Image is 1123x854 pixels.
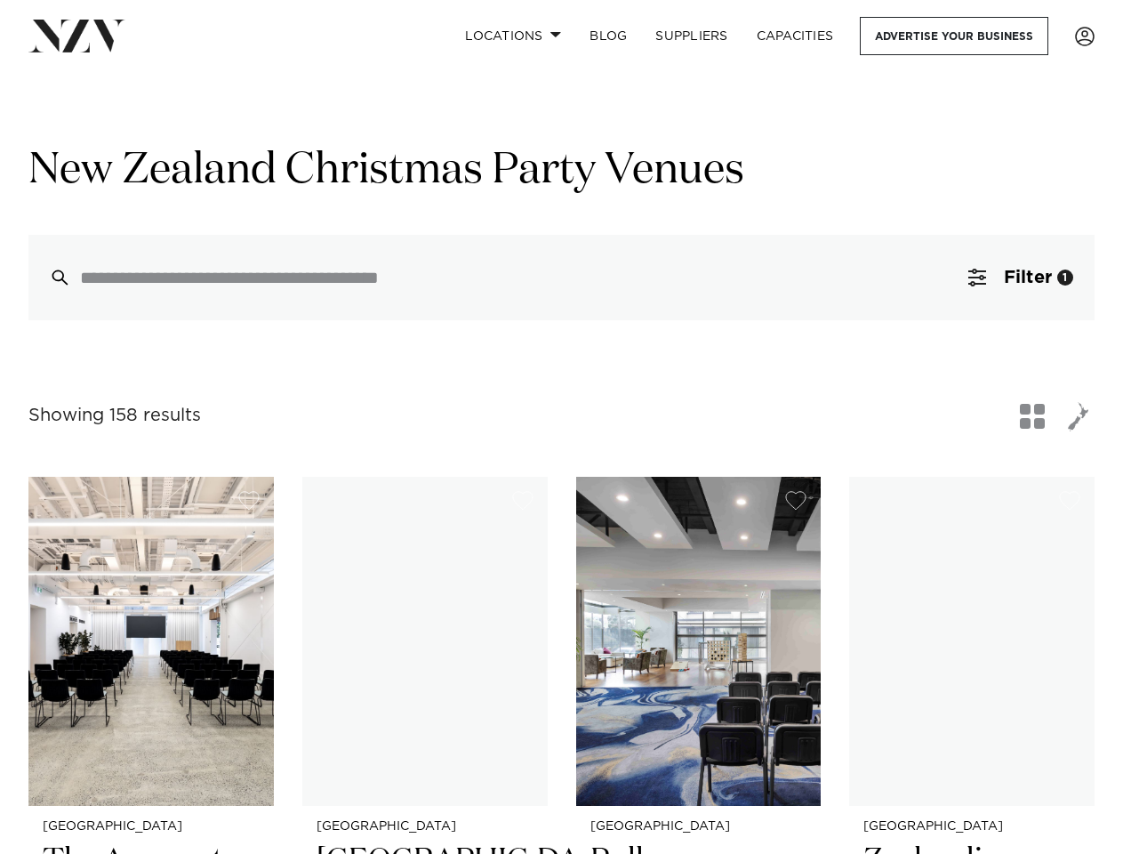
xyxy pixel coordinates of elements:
div: 1 [1057,270,1073,286]
div: Showing 158 results [28,402,201,430]
button: Filter1 [947,235,1095,320]
a: Advertise your business [860,17,1048,55]
a: SUPPLIERS [641,17,742,55]
a: Locations [451,17,575,55]
h1: New Zealand Christmas Party Venues [28,143,1095,199]
small: [GEOGRAPHIC_DATA] [317,820,533,834]
img: nzv-logo.png [28,20,125,52]
a: BLOG [575,17,641,55]
span: Filter [1004,269,1052,286]
small: [GEOGRAPHIC_DATA] [590,820,807,834]
a: Capacities [742,17,848,55]
small: [GEOGRAPHIC_DATA] [863,820,1080,834]
small: [GEOGRAPHIC_DATA] [43,820,260,834]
